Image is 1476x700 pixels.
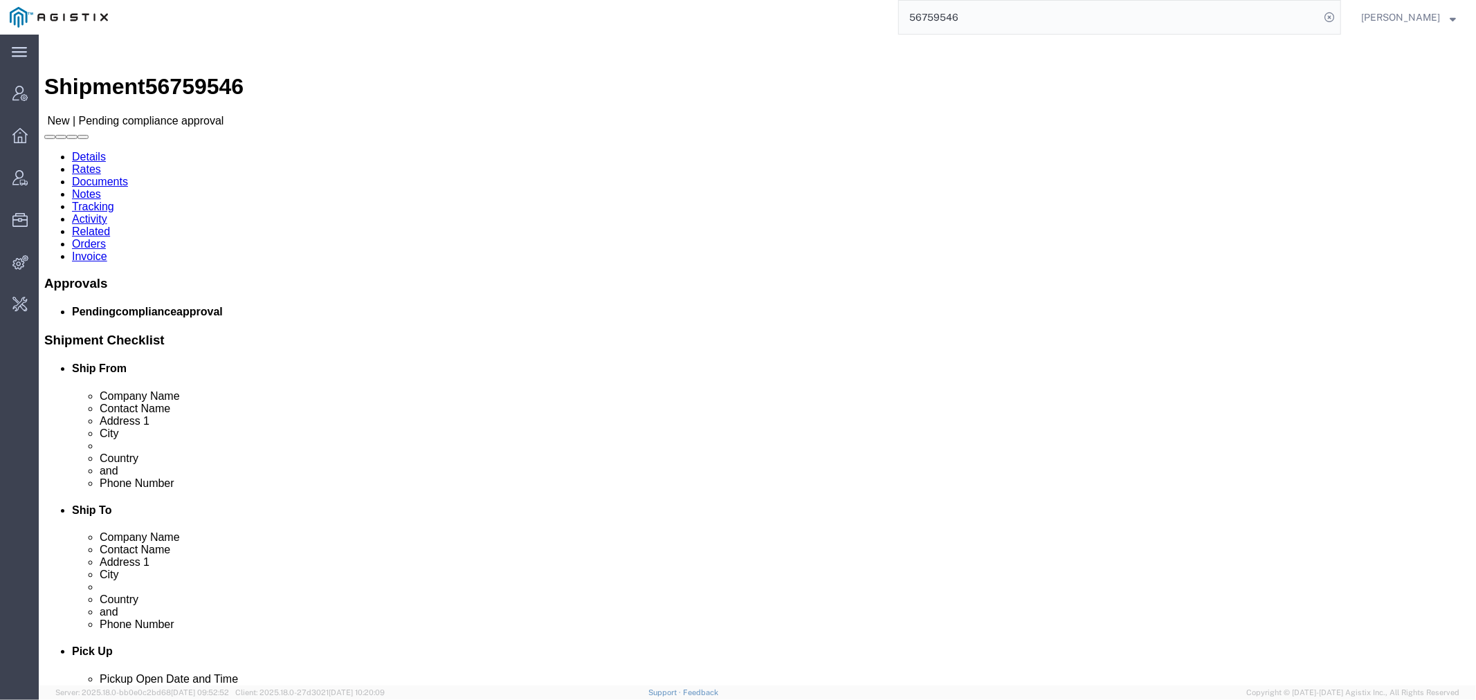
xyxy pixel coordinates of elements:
[1361,10,1440,25] span: Carrie Virgilio
[329,688,385,697] span: [DATE] 10:20:09
[648,688,683,697] a: Support
[171,688,229,697] span: [DATE] 09:52:52
[55,688,229,697] span: Server: 2025.18.0-bb0e0c2bd68
[10,7,108,28] img: logo
[899,1,1320,34] input: Search for shipment number, reference number
[683,688,718,697] a: Feedback
[1246,687,1459,699] span: Copyright © [DATE]-[DATE] Agistix Inc., All Rights Reserved
[235,688,385,697] span: Client: 2025.18.0-27d3021
[1360,9,1457,26] button: [PERSON_NAME]
[39,35,1476,685] iframe: FS Legacy Container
